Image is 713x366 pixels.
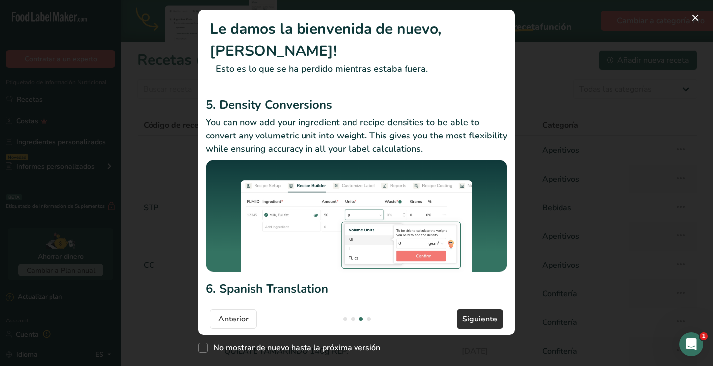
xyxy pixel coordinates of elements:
h2: 5. Density Conversions [206,96,507,114]
h1: Le damos la bienvenida de nuevo, [PERSON_NAME]! [210,18,503,62]
button: Anterior [210,309,257,329]
span: Siguiente [462,313,497,325]
button: Siguiente [457,309,503,329]
span: Anterior [218,313,249,325]
h2: 6. Spanish Translation [206,280,507,298]
span: No mostrar de nuevo hasta la próxima versión [208,343,380,353]
span: 1 [700,332,708,340]
img: Density Conversions [206,160,507,276]
p: FoodLabelMaker is now available in Spanish. Click on the language dropdown in the sidebar to swit... [206,300,507,326]
p: You can now add your ingredient and recipe densities to be able to convert any volumetric unit in... [206,116,507,156]
p: Esto es lo que se ha perdido mientras estaba fuera. [210,62,503,76]
iframe: Intercom live chat [679,332,703,356]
